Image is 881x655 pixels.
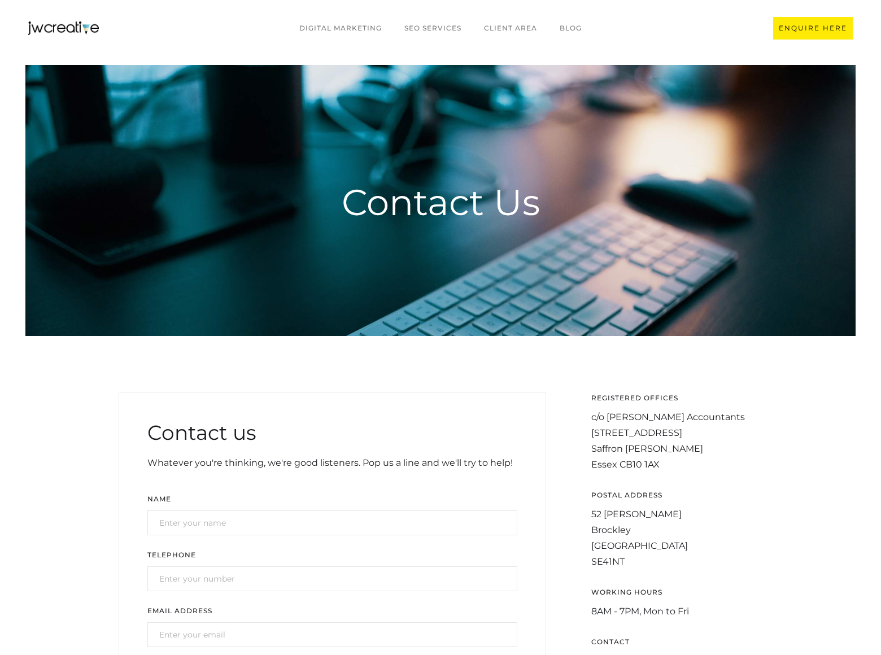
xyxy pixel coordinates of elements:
[591,636,762,648] div: CONTACT
[147,418,517,447] h2: Contact us
[147,566,517,591] input: Enter your number
[147,549,517,561] label: TELEPHONE
[288,18,393,39] a: Digital marketing
[548,18,593,39] a: BLOG
[393,18,473,39] a: SEO Services
[773,17,853,40] a: ENQUIRE HERE
[28,21,99,35] a: home
[591,392,762,404] div: registered offices
[150,185,731,220] h1: Contact Us
[147,455,517,471] div: Whatever you're thinking, we're good listeners. Pop us a line and we'll try to help!
[591,587,762,598] div: WORKING HOURS
[147,605,517,617] label: Email Address
[473,18,548,39] a: CLIENT AREA
[147,494,517,505] label: Name
[147,622,517,647] input: Enter your email
[591,490,762,501] div: postal address
[591,506,762,570] div: 52 [PERSON_NAME] Brockley [GEOGRAPHIC_DATA] SE41NT
[779,23,847,34] div: ENQUIRE HERE
[147,510,517,535] input: Enter your name
[591,604,762,619] div: 8AM - 7PM, Mon to Fri
[591,409,762,473] div: c/o [PERSON_NAME] Accountants [STREET_ADDRESS] Saffron [PERSON_NAME] Essex CB10 1AX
